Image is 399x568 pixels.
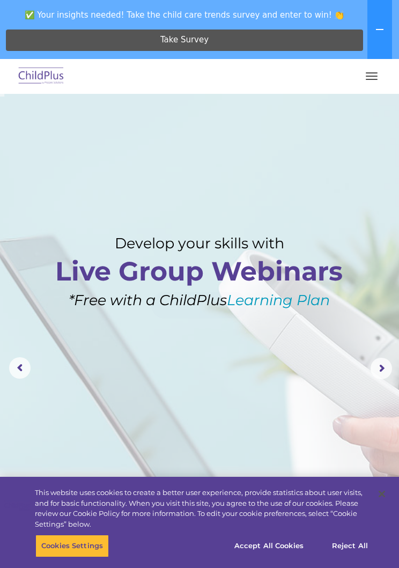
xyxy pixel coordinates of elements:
[6,29,363,51] a: Take Survey
[55,235,344,252] rs-layer: Develop your skills with
[4,4,365,25] span: ✅ Your insights needed! Take the child care trends survey and enter to win! 👏
[316,535,383,557] button: Reject All
[35,488,371,529] div: This website uses cookies to create a better user experience, provide statistics about user visit...
[55,292,344,309] rs-layer: *Free with a ChildPlus
[227,291,330,309] a: Learning Plan
[16,64,66,89] img: ChildPlus by Procare Solutions
[151,292,247,319] a: Learn More
[35,535,109,557] button: Cookies Settings
[370,482,394,506] button: Close
[172,106,217,114] span: Phone number
[228,535,309,557] button: Accept All Cookies
[172,62,204,70] span: Last name
[34,258,364,285] rs-layer: Live Group Webinars
[160,31,209,49] span: Take Survey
